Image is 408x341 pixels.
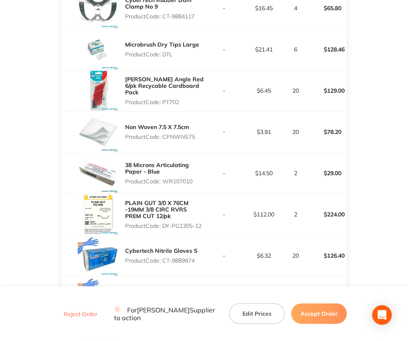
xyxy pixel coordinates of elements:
[244,46,284,53] p: $21.41
[204,211,244,218] p: -
[285,5,307,11] p: 4
[285,211,307,218] p: 2
[285,87,307,94] p: 20
[78,153,119,194] img: aWcxeHhtag
[244,170,284,176] p: $14.50
[307,163,346,183] p: $29.00
[125,247,197,254] a: Cybertech Nitrile Gloves S
[204,129,244,135] p: -
[244,5,284,11] p: $16.45
[125,123,189,131] a: Non Woven 7.5 X 7.5cm
[125,161,189,175] a: 38 Microns Articulating Paper - Blue
[78,70,119,111] img: aGhpbHFvZQ
[244,87,284,94] p: $6.45
[125,223,204,229] p: Product Code: DY-PG1305-12
[125,41,199,48] a: Microbrush Dry Tips Large
[125,99,204,105] p: Product Code: PT702
[204,170,244,176] p: -
[307,122,346,142] p: $78.20
[78,29,119,70] img: bGx0eWhhMw
[285,129,307,135] p: 20
[307,81,346,100] p: $129.00
[125,178,204,185] p: Product Code: WR107010
[78,276,119,317] img: OTM0dGZmMQ
[125,285,198,299] a: Cybertech Nitrile Gloves L Powder Free Blue Box 100
[204,87,244,94] p: -
[78,111,119,152] img: cjJzZWoyaA
[61,310,100,318] button: Reject Order
[285,170,307,176] p: 2
[244,129,284,135] p: $3.91
[204,252,244,259] p: -
[114,306,220,321] p: For [PERSON_NAME] Supplier to action
[307,246,346,265] p: $126.40
[125,13,204,20] p: Product Code: CT-9884117
[244,252,284,259] p: $6.32
[307,205,346,224] p: $224.00
[229,303,285,324] button: Edit Prices
[204,46,244,53] p: -
[125,51,199,58] p: Product Code: DTL
[291,303,347,324] button: Accept Order
[372,305,392,325] div: Open Intercom Messenger
[78,194,119,235] img: ZXc5cmpoYQ
[204,5,244,11] p: -
[285,252,307,259] p: 20
[285,46,307,53] p: 6
[125,199,188,220] a: PLAIN GUT 3/0 X 76CM -19MM 3/8 CIRC RVRS PREM CUT 12/pk
[307,40,346,59] p: $128.46
[244,211,284,218] p: $112.00
[78,235,119,276] img: d2p6MnV2aA
[125,134,195,140] p: Product Code: CPNWNS75
[125,76,204,96] a: [PERSON_NAME] Angle Red 6/pk Recycable Cardboard Pack
[125,257,197,264] p: Product Code: CT-9889874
